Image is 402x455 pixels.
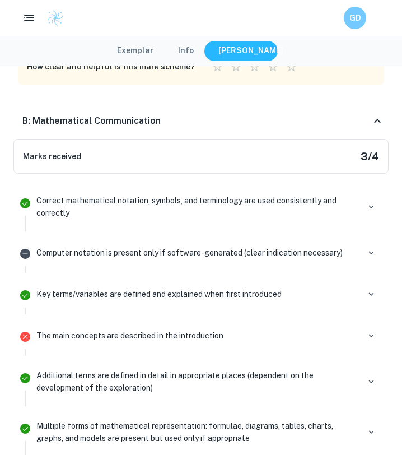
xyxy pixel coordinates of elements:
div: B: Mathematical Communication [13,103,389,139]
h6: B: Mathematical Communication [22,114,161,128]
button: GD [344,7,366,29]
button: [PERSON_NAME] [207,41,295,61]
p: Multiple forms of mathematical representation: formulae, diagrams, tables, charts, graphs, and mo... [36,420,359,444]
svg: Correct [18,197,32,210]
a: Clastify logo [40,10,64,26]
svg: Incorrect [18,330,32,343]
h6: How clear and helpful is this mark scheme? [27,61,195,73]
img: Clastify logo [47,10,64,26]
p: Additional terms are defined in detail in appropriate places (dependent on the development of the... [36,369,359,394]
p: Key terms/variables are defined and explained when first introduced [36,288,282,300]
svg: Correct [18,289,32,302]
h6: GD [349,12,362,24]
h6: Marks received [23,150,81,162]
svg: Correct [18,372,32,385]
p: The main concepts are described in the introduction [36,329,223,342]
p: Correct mathematical notation, symbols, and terminology are used consistently and correctly [36,194,359,219]
svg: Not relevant [18,247,32,261]
button: Exemplar [106,41,165,61]
svg: Correct [18,422,32,435]
button: Info [167,41,205,61]
p: Computer notation is present only if software-generated (clear indication necessary) [36,247,343,259]
h5: 3 / 4 [361,148,379,165]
